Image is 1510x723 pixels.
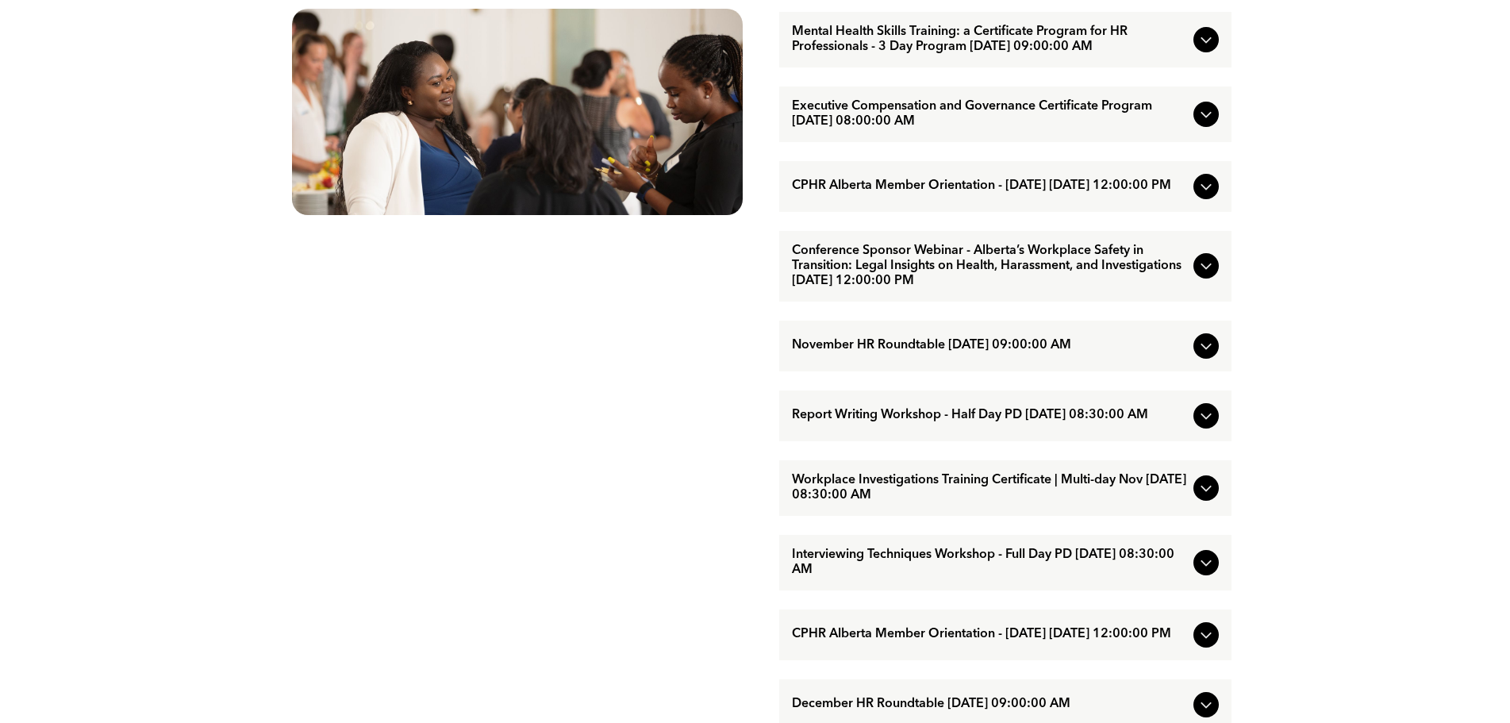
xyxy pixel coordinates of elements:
span: Executive Compensation and Governance Certificate Program [DATE] 08:00:00 AM [792,99,1187,129]
span: Report Writing Workshop - Half Day PD [DATE] 08:30:00 AM [792,408,1187,423]
span: December HR Roundtable [DATE] 09:00:00 AM [792,697,1187,712]
span: November HR Roundtable [DATE] 09:00:00 AM [792,338,1187,353]
span: Mental Health Skills Training: a Certificate Program for HR Professionals - 3 Day Program [DATE] ... [792,25,1187,55]
span: Conference Sponsor Webinar - Alberta’s Workplace Safety in Transition: Legal Insights on Health, ... [792,244,1187,289]
span: CPHR Alberta Member Orientation - [DATE] [DATE] 12:00:00 PM [792,627,1187,642]
span: Workplace Investigations Training Certificate | Multi-day Nov [DATE] 08:30:00 AM [792,473,1187,503]
span: Interviewing Techniques Workshop - Full Day PD [DATE] 08:30:00 AM [792,548,1187,578]
span: CPHR Alberta Member Orientation - [DATE] [DATE] 12:00:00 PM [792,179,1187,194]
